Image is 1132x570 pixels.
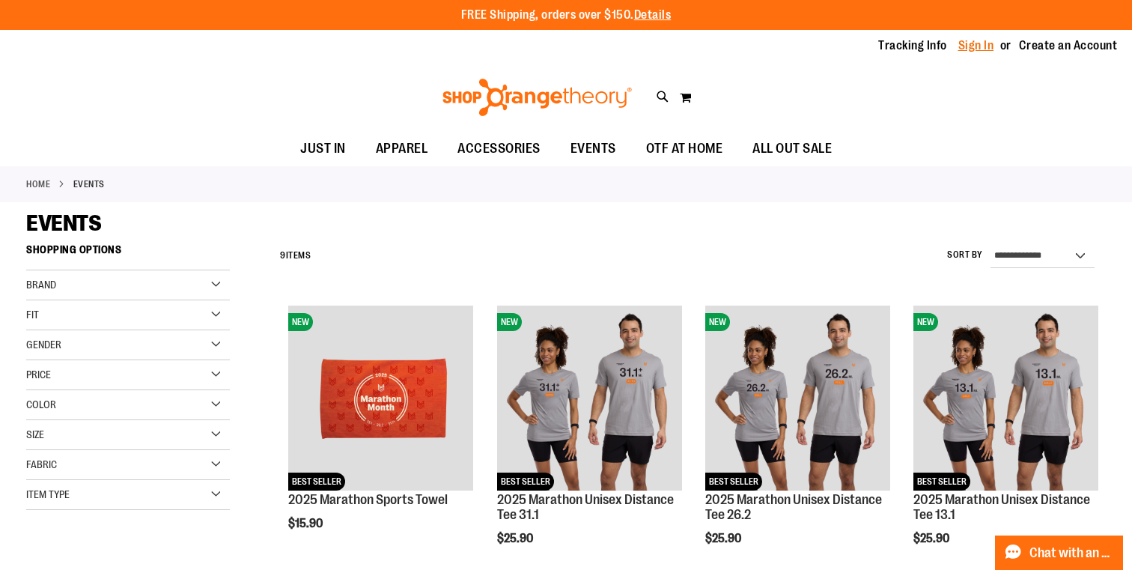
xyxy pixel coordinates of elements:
div: product [281,298,481,569]
span: 9 [280,250,286,261]
span: Price [26,369,51,380]
h2: Items [280,244,311,267]
p: FREE Shipping, orders over $150. [461,7,672,24]
a: 2025 Marathon Unisex Distance Tee 31.1 [497,492,674,522]
span: APPAREL [376,132,428,166]
span: $25.90 [705,532,743,545]
a: Tracking Info [878,37,947,54]
span: BEST SELLER [288,473,345,491]
a: Home [26,178,50,191]
span: EVENTS [570,132,616,166]
a: Sign In [958,37,994,54]
span: Gender [26,339,61,351]
a: Create an Account [1019,37,1118,54]
a: 2025 Marathon Sports Towel [288,492,448,507]
span: $25.90 [913,532,952,545]
a: 2025 Marathon Unisex Distance Tee 31.1NEWBEST SELLER [497,306,682,493]
strong: Shopping Options [26,237,230,270]
strong: EVENTS [73,178,105,191]
a: 2025 Marathon Unisex Distance Tee 26.2NEWBEST SELLER [705,306,890,493]
span: BEST SELLER [913,473,970,491]
label: Sort By [947,249,983,261]
a: 2025 Marathon Unisex Distance Tee 26.2 [705,492,882,522]
span: NEW [913,313,938,331]
img: 2025 Marathon Sports Towel [288,306,473,491]
span: JUST IN [300,132,346,166]
img: 2025 Marathon Unisex Distance Tee 13.1 [913,306,1098,491]
span: ACCESSORIES [457,132,541,166]
span: Fit [26,309,39,321]
span: Color [26,398,56,410]
span: Size [26,428,44,440]
span: NEW [497,313,522,331]
span: EVENTS [26,210,101,236]
span: OTF AT HOME [646,132,723,166]
span: NEW [705,313,730,331]
span: Brand [26,279,56,291]
a: 2025 Marathon Unisex Distance Tee 13.1NEWBEST SELLER [913,306,1098,493]
a: Details [634,8,672,22]
img: Shop Orangetheory [440,79,634,116]
span: ALL OUT SALE [752,132,832,166]
span: $25.90 [497,532,535,545]
span: BEST SELLER [705,473,762,491]
a: 2025 Marathon Sports TowelNEWBEST SELLER [288,306,473,493]
img: 2025 Marathon Unisex Distance Tee 26.2 [705,306,890,491]
span: NEW [288,313,313,331]
span: BEST SELLER [497,473,554,491]
span: Fabric [26,458,57,470]
span: Chat with an Expert [1029,546,1114,560]
button: Chat with an Expert [995,536,1124,570]
img: 2025 Marathon Unisex Distance Tee 31.1 [497,306,682,491]
span: Item Type [26,488,70,500]
a: 2025 Marathon Unisex Distance Tee 13.1 [913,492,1090,522]
span: $15.90 [288,517,325,530]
